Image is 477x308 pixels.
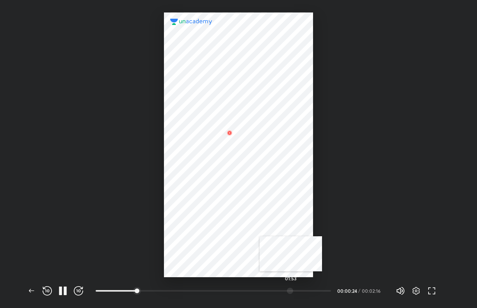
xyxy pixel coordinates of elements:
[170,19,212,25] img: logo.2a7e12a2.svg
[337,289,357,293] div: 00:00:24
[362,289,383,293] div: 00:02:16
[225,128,234,138] img: wMgqJGBwKWe8AAAAABJRU5ErkJggg==
[285,276,297,281] h5: 01:53
[358,289,360,293] div: /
